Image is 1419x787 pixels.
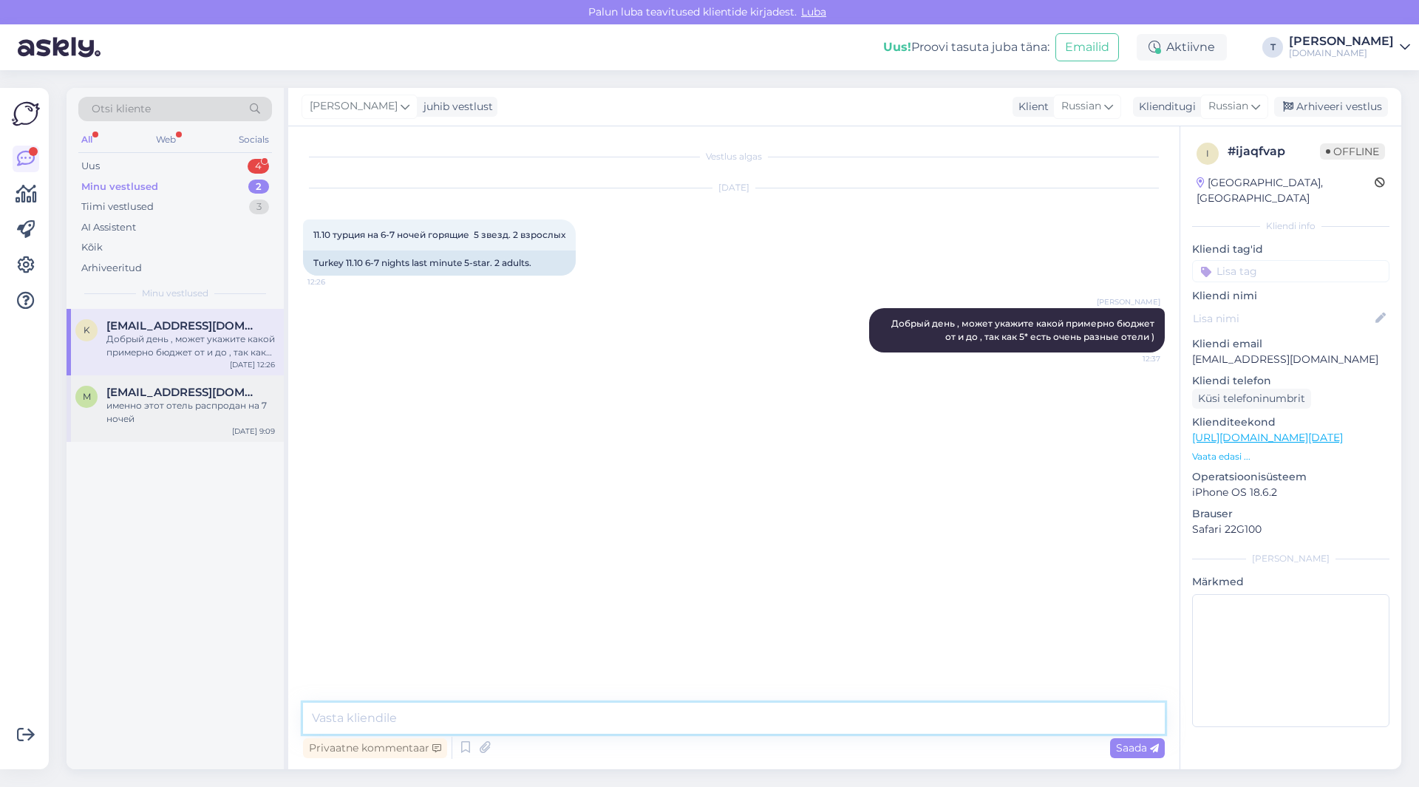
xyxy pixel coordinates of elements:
[883,40,911,54] b: Uus!
[1192,373,1389,389] p: Kliendi telefon
[1192,552,1389,565] div: [PERSON_NAME]
[1192,574,1389,590] p: Märkmed
[106,333,275,359] div: Добрый день , может укажите какой примерно бюджет от и до , так как 5* есть очень разные отели )
[81,159,100,174] div: Uus
[310,98,398,115] span: [PERSON_NAME]
[92,101,151,117] span: Otsi kliente
[1192,522,1389,537] p: Safari 22G100
[1262,37,1283,58] div: T
[1274,97,1388,117] div: Arhiveeri vestlus
[1320,143,1385,160] span: Offline
[81,261,142,276] div: Arhiveeritud
[248,159,269,174] div: 4
[1197,175,1375,206] div: [GEOGRAPHIC_DATA], [GEOGRAPHIC_DATA]
[313,229,565,240] span: 11.10 турция на 6-7 ночей горящие 5 звезд. 2 взрослых
[1192,485,1389,500] p: iPhone OS 18.6.2
[78,130,95,149] div: All
[106,319,260,333] span: Kuhhar@mail.ru
[1192,506,1389,522] p: Brauser
[12,100,40,128] img: Askly Logo
[81,220,136,235] div: AI Assistent
[1192,450,1389,463] p: Vaata edasi ...
[1061,98,1101,115] span: Russian
[106,399,275,426] div: именно этот отель распродан на 7 ночей
[1116,741,1159,754] span: Saada
[1133,99,1196,115] div: Klienditugi
[1192,431,1343,444] a: [URL][DOMAIN_NAME][DATE]
[249,200,269,214] div: 3
[1192,389,1311,409] div: Küsi telefoninumbrit
[303,150,1165,163] div: Vestlus algas
[81,180,158,194] div: Minu vestlused
[248,180,269,194] div: 2
[1055,33,1119,61] button: Emailid
[307,276,363,287] span: 12:26
[153,130,179,149] div: Web
[1192,288,1389,304] p: Kliendi nimi
[1192,219,1389,233] div: Kliendi info
[797,5,831,18] span: Luba
[1228,143,1320,160] div: # ijaqfvap
[1192,336,1389,352] p: Kliendi email
[1192,415,1389,430] p: Klienditeekond
[418,99,493,115] div: juhib vestlust
[1013,99,1049,115] div: Klient
[1105,353,1160,364] span: 12:37
[303,738,447,758] div: Privaatne kommentaar
[303,181,1165,194] div: [DATE]
[1192,242,1389,257] p: Kliendi tag'id
[891,318,1157,342] span: Добрый день , может укажите какой примерно бюджет от и до , так как 5* есть очень разные отели )
[83,391,91,402] span: m
[1097,296,1160,307] span: [PERSON_NAME]
[236,130,272,149] div: Socials
[1192,469,1389,485] p: Operatsioonisüsteem
[1137,34,1227,61] div: Aktiivne
[1206,148,1209,159] span: i
[106,386,260,399] span: markkron00@list.ru
[1289,47,1394,59] div: [DOMAIN_NAME]
[142,287,208,300] span: Minu vestlused
[232,426,275,437] div: [DATE] 9:09
[81,240,103,255] div: Kõik
[883,38,1049,56] div: Proovi tasuta juba täna:
[1192,352,1389,367] p: [EMAIL_ADDRESS][DOMAIN_NAME]
[81,200,154,214] div: Tiimi vestlused
[303,251,576,276] div: Turkey 11.10 6-7 nights last minute 5-star. 2 adults.
[230,359,275,370] div: [DATE] 12:26
[1289,35,1394,47] div: [PERSON_NAME]
[1208,98,1248,115] span: Russian
[1289,35,1410,59] a: [PERSON_NAME][DOMAIN_NAME]
[1193,310,1372,327] input: Lisa nimi
[1192,260,1389,282] input: Lisa tag
[84,324,90,335] span: K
